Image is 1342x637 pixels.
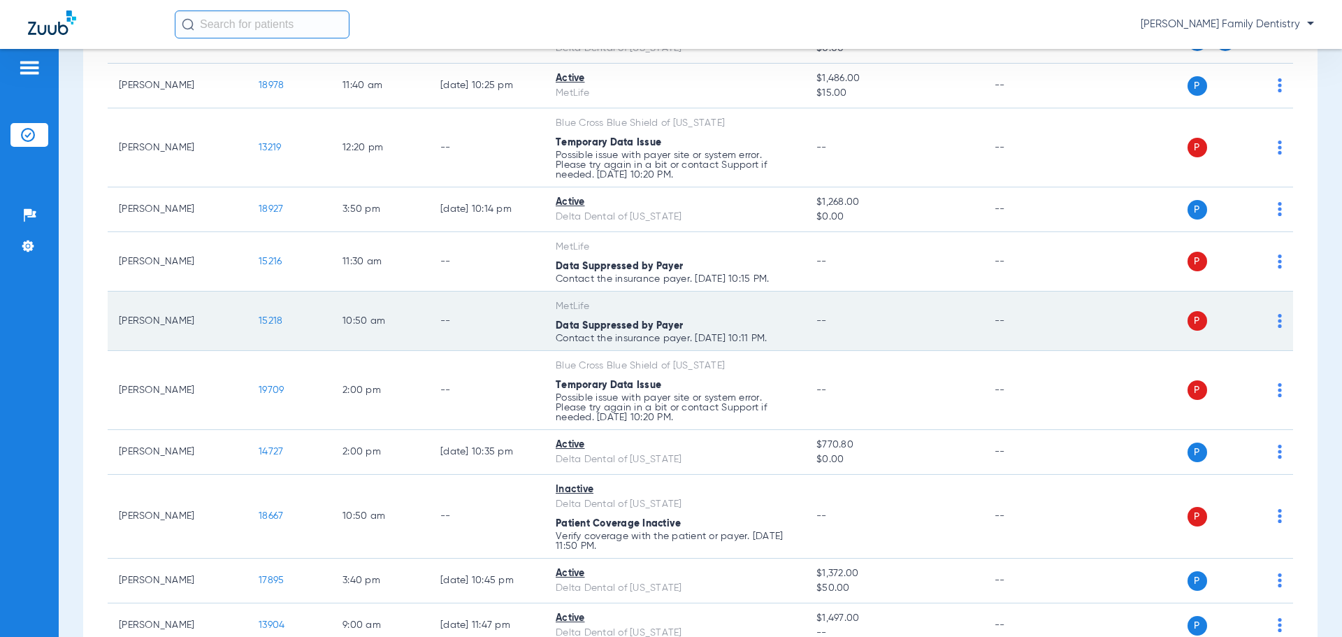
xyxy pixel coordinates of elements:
[331,292,429,351] td: 10:50 AM
[556,482,794,497] div: Inactive
[816,511,827,521] span: --
[429,108,544,187] td: --
[983,64,1078,108] td: --
[983,559,1078,603] td: --
[556,116,794,131] div: Blue Cross Blue Shield of [US_STATE]
[816,86,972,101] span: $15.00
[816,566,972,581] span: $1,372.00
[983,430,1078,475] td: --
[429,475,544,559] td: --
[331,187,429,232] td: 3:50 PM
[983,187,1078,232] td: --
[259,385,284,395] span: 19709
[983,292,1078,351] td: --
[556,195,794,210] div: Active
[331,475,429,559] td: 10:50 AM
[108,187,247,232] td: [PERSON_NAME]
[1188,571,1207,591] span: P
[1278,383,1282,397] img: group-dot-blue.svg
[182,18,194,31] img: Search Icon
[556,611,794,626] div: Active
[18,59,41,76] img: hamburger-icon
[1188,311,1207,331] span: P
[108,108,247,187] td: [PERSON_NAME]
[816,257,827,266] span: --
[175,10,349,38] input: Search for patients
[1278,509,1282,523] img: group-dot-blue.svg
[108,64,247,108] td: [PERSON_NAME]
[1188,507,1207,527] span: P
[429,292,544,351] td: --
[1188,380,1207,400] span: P
[983,232,1078,292] td: --
[259,511,283,521] span: 18667
[259,447,283,457] span: 14727
[1278,314,1282,328] img: group-dot-blue.svg
[556,359,794,373] div: Blue Cross Blue Shield of [US_STATE]
[816,71,972,86] span: $1,486.00
[108,475,247,559] td: [PERSON_NAME]
[429,430,544,475] td: [DATE] 10:35 PM
[1188,200,1207,220] span: P
[556,71,794,86] div: Active
[556,210,794,224] div: Delta Dental of [US_STATE]
[331,430,429,475] td: 2:00 PM
[556,531,794,551] p: Verify coverage with the patient or payer. [DATE] 11:50 PM.
[259,80,284,90] span: 18978
[429,187,544,232] td: [DATE] 10:14 PM
[816,452,972,467] span: $0.00
[816,385,827,395] span: --
[331,559,429,603] td: 3:40 PM
[816,143,827,152] span: --
[556,150,794,180] p: Possible issue with payer site or system error. Please try again in a bit or contact Support if n...
[556,519,681,529] span: Patient Coverage Inactive
[259,316,282,326] span: 15218
[556,262,683,271] span: Data Suppressed by Payer
[331,108,429,187] td: 12:20 PM
[556,438,794,452] div: Active
[1278,445,1282,459] img: group-dot-blue.svg
[983,475,1078,559] td: --
[556,380,661,390] span: Temporary Data Issue
[556,334,794,343] p: Contact the insurance payer. [DATE] 10:11 PM.
[556,321,683,331] span: Data Suppressed by Payer
[259,204,283,214] span: 18927
[429,232,544,292] td: --
[429,351,544,430] td: --
[983,351,1078,430] td: --
[331,232,429,292] td: 11:30 AM
[331,351,429,430] td: 2:00 PM
[1278,255,1282,269] img: group-dot-blue.svg
[1272,570,1342,637] div: Chat Widget
[556,86,794,101] div: MetLife
[556,138,661,148] span: Temporary Data Issue
[556,452,794,467] div: Delta Dental of [US_STATE]
[1188,76,1207,96] span: P
[1188,443,1207,462] span: P
[816,581,972,596] span: $50.00
[259,575,284,585] span: 17895
[816,316,827,326] span: --
[259,257,282,266] span: 15216
[816,210,972,224] span: $0.00
[556,299,794,314] div: MetLife
[816,611,972,626] span: $1,497.00
[556,274,794,284] p: Contact the insurance payer. [DATE] 10:15 PM.
[108,559,247,603] td: [PERSON_NAME]
[556,240,794,255] div: MetLife
[556,497,794,512] div: Delta Dental of [US_STATE]
[28,10,76,35] img: Zuub Logo
[556,581,794,596] div: Delta Dental of [US_STATE]
[259,143,281,152] span: 13219
[816,195,972,210] span: $1,268.00
[108,351,247,430] td: [PERSON_NAME]
[1278,202,1282,216] img: group-dot-blue.svg
[429,559,544,603] td: [DATE] 10:45 PM
[331,64,429,108] td: 11:40 AM
[108,430,247,475] td: [PERSON_NAME]
[816,438,972,452] span: $770.80
[983,108,1078,187] td: --
[108,292,247,351] td: [PERSON_NAME]
[1278,78,1282,92] img: group-dot-blue.svg
[259,620,284,630] span: 13904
